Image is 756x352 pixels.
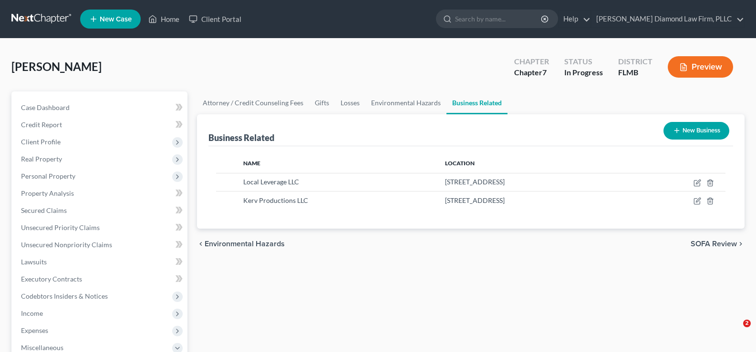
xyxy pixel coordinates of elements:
div: Business Related [208,132,274,143]
span: SOFA Review [691,240,737,248]
span: Location [445,160,475,167]
a: Environmental Hazards [365,91,446,114]
span: Client Profile [21,138,61,146]
span: Unsecured Nonpriority Claims [21,241,112,249]
span: Case Dashboard [21,103,70,111]
span: Property Analysis [21,189,74,197]
a: Property Analysis [13,185,187,202]
button: SOFA Review chevron_right [691,240,745,248]
button: chevron_left Environmental Hazards [197,240,285,248]
a: Home [144,10,184,28]
span: Local Leverage LLC [243,178,299,186]
span: New Case [100,16,132,23]
a: Credit Report [13,116,187,133]
a: Unsecured Priority Claims [13,219,187,236]
div: Chapter [514,56,549,67]
a: Gifts [309,91,335,114]
div: District [618,56,652,67]
span: Income [21,309,43,317]
span: Expenses [21,326,48,334]
a: Lawsuits [13,253,187,271]
span: Kerv Productions LLC [243,196,308,204]
input: Search by name... [455,10,542,28]
span: 7 [542,68,547,77]
i: chevron_left [197,240,205,248]
div: In Progress [564,67,603,78]
span: [PERSON_NAME] [11,60,102,73]
a: Case Dashboard [13,99,187,116]
a: Executory Contracts [13,271,187,288]
a: Attorney / Credit Counseling Fees [197,91,309,114]
a: Secured Claims [13,202,187,219]
span: Unsecured Priority Claims [21,223,100,231]
span: [STREET_ADDRESS] [445,178,505,186]
iframe: Intercom live chat [724,320,746,342]
a: Losses [335,91,365,114]
span: Environmental Hazards [205,240,285,248]
button: New Business [663,122,729,140]
span: Secured Claims [21,206,67,214]
span: Credit Report [21,121,62,129]
a: Client Portal [184,10,246,28]
span: Real Property [21,155,62,163]
span: Name [243,160,260,167]
a: Help [559,10,590,28]
div: Status [564,56,603,67]
a: Unsecured Nonpriority Claims [13,236,187,253]
span: Lawsuits [21,258,47,266]
span: [STREET_ADDRESS] [445,196,505,204]
button: Preview [668,56,733,78]
span: Personal Property [21,172,75,180]
div: Chapter [514,67,549,78]
i: chevron_right [737,240,745,248]
a: Business Related [446,91,507,114]
span: Miscellaneous [21,343,63,352]
div: FLMB [618,67,652,78]
a: [PERSON_NAME] Diamond Law Firm, PLLC [591,10,744,28]
span: Executory Contracts [21,275,82,283]
span: Codebtors Insiders & Notices [21,292,108,300]
span: 2 [743,320,751,327]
